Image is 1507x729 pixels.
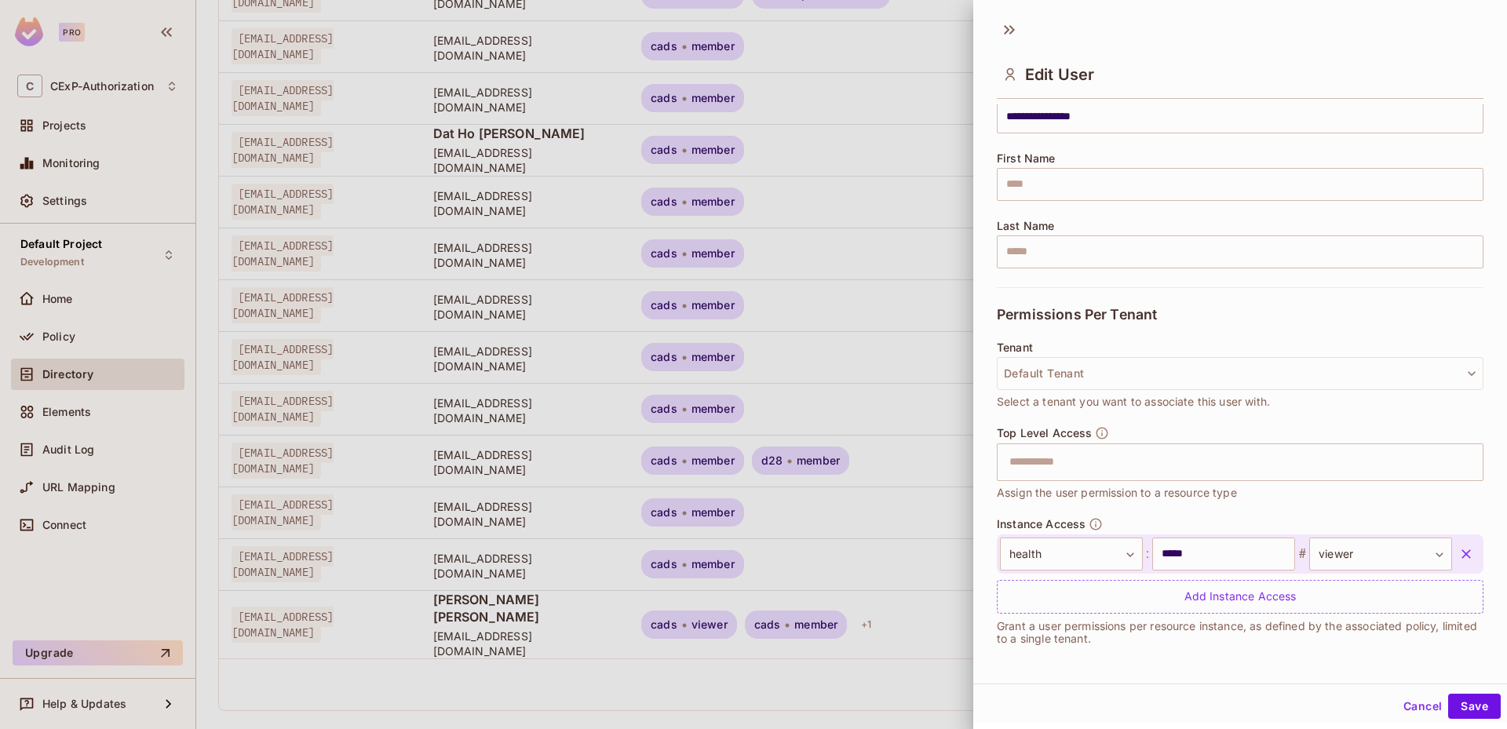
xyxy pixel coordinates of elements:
button: Cancel [1397,694,1448,719]
span: Assign the user permission to a resource type [997,484,1237,501]
span: # [1295,545,1309,563]
span: Permissions Per Tenant [997,307,1157,323]
button: Save [1448,694,1501,719]
button: Open [1475,460,1478,463]
span: Tenant [997,341,1033,354]
p: Grant a user permissions per resource instance, as defined by the associated policy, limited to a... [997,620,1483,645]
span: First Name [997,152,1056,165]
span: Edit User [1025,65,1094,84]
span: : [1143,545,1152,563]
span: Instance Access [997,518,1086,530]
div: viewer [1309,538,1452,570]
button: Default Tenant [997,357,1483,390]
div: Add Instance Access [997,580,1483,614]
span: Last Name [997,220,1054,232]
span: Select a tenant you want to associate this user with. [997,393,1270,410]
span: Top Level Access [997,427,1092,439]
div: health [1000,538,1143,570]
